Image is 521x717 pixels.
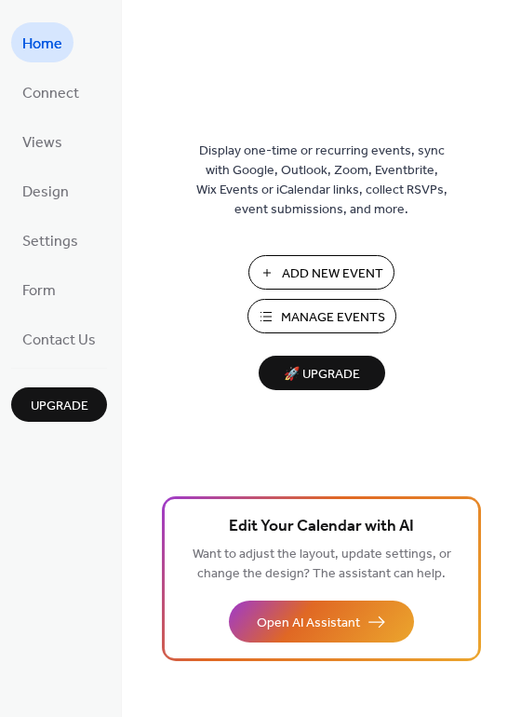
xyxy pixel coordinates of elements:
[259,356,385,390] button: 🚀 Upgrade
[229,601,414,643] button: Open AI Assistant
[11,72,90,112] a: Connect
[281,308,385,328] span: Manage Events
[11,318,107,358] a: Contact Us
[22,178,69,207] span: Design
[196,142,448,220] span: Display one-time or recurring events, sync with Google, Outlook, Zoom, Eventbrite, Wix Events or ...
[22,326,96,355] span: Contact Us
[282,264,383,284] span: Add New Event
[22,277,56,305] span: Form
[11,121,73,161] a: Views
[11,22,73,62] a: Home
[22,79,79,108] span: Connect
[247,299,396,333] button: Manage Events
[270,362,374,387] span: 🚀 Upgrade
[11,170,80,210] a: Design
[11,387,107,422] button: Upgrade
[229,514,414,540] span: Edit Your Calendar with AI
[22,129,62,157] span: Views
[257,614,360,633] span: Open AI Assistant
[11,220,89,260] a: Settings
[31,397,88,416] span: Upgrade
[248,255,394,290] button: Add New Event
[22,227,78,256] span: Settings
[193,542,451,587] span: Want to adjust the layout, update settings, or change the design? The assistant can help.
[11,269,67,309] a: Form
[22,30,62,59] span: Home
